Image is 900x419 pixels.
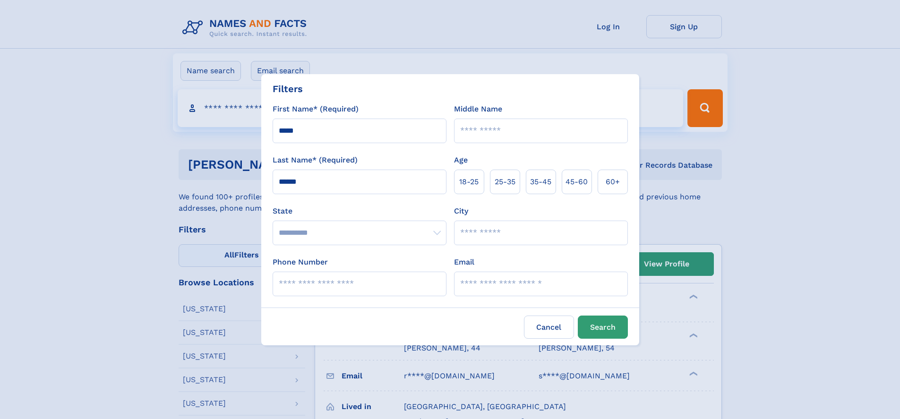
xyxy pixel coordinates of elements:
[273,205,446,217] label: State
[273,103,359,115] label: First Name* (Required)
[530,176,551,188] span: 35‑45
[454,257,474,268] label: Email
[566,176,588,188] span: 45‑60
[459,176,479,188] span: 18‑25
[524,316,574,339] label: Cancel
[606,176,620,188] span: 60+
[273,154,358,166] label: Last Name* (Required)
[273,257,328,268] label: Phone Number
[273,82,303,96] div: Filters
[495,176,515,188] span: 25‑35
[578,316,628,339] button: Search
[454,103,502,115] label: Middle Name
[454,154,468,166] label: Age
[454,205,468,217] label: City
